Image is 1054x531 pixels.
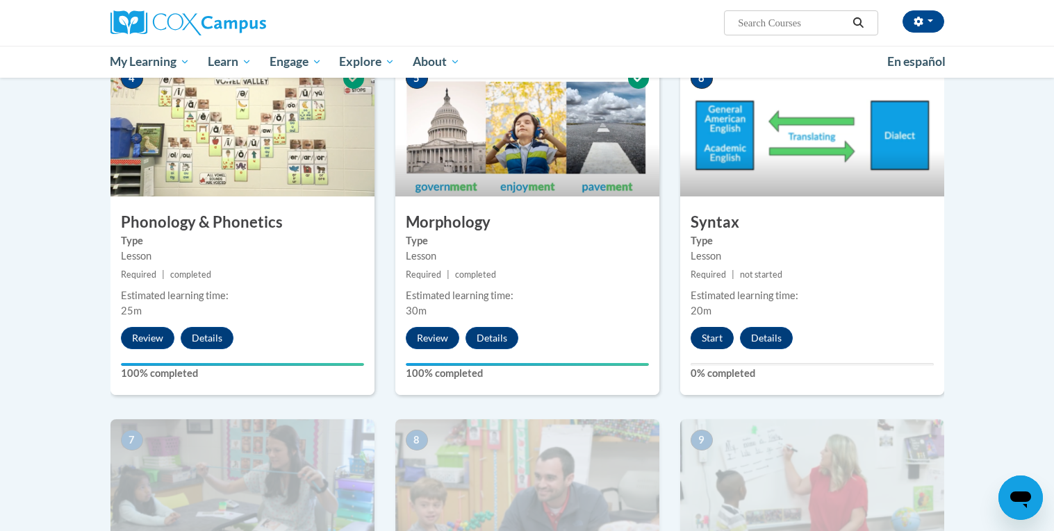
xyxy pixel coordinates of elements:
span: | [732,269,734,280]
a: Explore [330,46,404,78]
div: Your progress [121,363,364,366]
span: not started [740,269,782,280]
span: En español [887,54,946,69]
span: Explore [339,53,395,70]
span: 20m [691,305,711,317]
label: Type [121,233,364,248]
label: Type [691,233,934,248]
span: My Learning [110,53,190,70]
h3: Syntax [680,212,944,233]
input: Search Courses [736,15,848,31]
button: Review [406,327,459,349]
span: 7 [121,430,143,450]
h3: Morphology [395,212,659,233]
span: About [413,53,460,70]
button: Start [691,327,734,349]
button: Details [466,327,518,349]
div: Estimated learning time: [691,288,934,303]
div: Your progress [406,363,649,366]
button: Account Settings [903,10,944,33]
button: Details [181,327,233,349]
span: | [447,269,450,280]
div: Lesson [691,248,934,264]
span: Required [691,269,726,280]
div: Lesson [121,248,364,264]
span: 8 [406,430,428,450]
img: Course Image [680,58,944,196]
div: Main menu [90,46,965,78]
h3: Phonology & Phonetics [110,212,374,233]
img: Cox Campus [110,10,266,35]
label: 100% completed [121,366,364,381]
button: Details [740,327,793,349]
img: Course Image [395,58,659,196]
span: 5 [406,68,428,89]
iframe: Button to launch messaging window [998,475,1043,520]
div: Estimated learning time: [406,288,649,303]
label: 100% completed [406,366,649,381]
span: | [162,269,165,280]
span: completed [170,269,211,280]
a: My Learning [101,46,199,78]
a: Engage [261,46,331,78]
button: Search [848,15,868,31]
span: Engage [270,53,322,70]
img: Course Image [110,58,374,196]
span: 9 [691,430,713,450]
button: Review [121,327,174,349]
label: 0% completed [691,366,934,381]
div: Estimated learning time: [121,288,364,303]
span: 25m [121,305,142,317]
div: Lesson [406,248,649,264]
a: About [404,46,469,78]
label: Type [406,233,649,248]
span: completed [455,269,496,280]
span: Required [121,269,156,280]
a: Cox Campus [110,10,374,35]
span: 30m [406,305,427,317]
a: Learn [199,46,261,78]
span: Learn [208,53,252,70]
span: 6 [691,68,713,89]
a: En español [878,47,955,76]
span: Required [406,269,441,280]
span: 4 [121,68,143,89]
